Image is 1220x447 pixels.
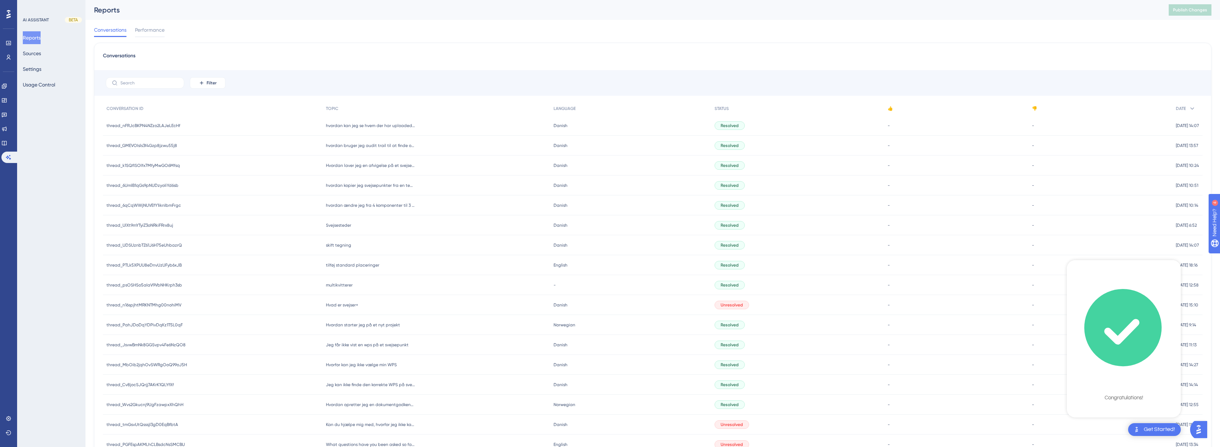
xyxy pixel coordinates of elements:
span: Resolved [721,183,739,188]
span: - [888,123,890,128]
span: - [1032,362,1034,368]
span: [DATE] 14:07 [1176,123,1199,128]
span: Need Help? [17,2,45,10]
span: - [1032,242,1034,248]
span: Danish [554,183,567,188]
span: [DATE] 12:58 [1176,282,1199,288]
span: thread_GMEVOIsls3f4Gzp8jzwu55j8 [107,143,177,148]
span: multikvitterer [326,282,353,288]
span: [DATE] 10:51 [1176,183,1198,188]
span: Unresolved [721,422,743,427]
span: thread_6qCqWWjNUVEfY1iknIbmFrgc [107,203,181,208]
span: Filter [207,80,217,86]
span: [DATE] 11:39 [1176,422,1197,427]
span: Conversations [103,52,135,64]
div: Get Started! [1144,426,1175,433]
span: hvordan ændre jeg fra 4 komponenter til 3 komponenter på en tegning [326,203,415,208]
span: Danish [554,342,567,348]
span: Unresolved [721,302,743,308]
span: Resolved [721,222,739,228]
span: - [1032,262,1034,268]
span: Resolved [721,262,739,268]
div: Checklist Completed [1084,381,1164,391]
span: [DATE] 15:10 [1176,302,1198,308]
span: - [888,183,890,188]
span: Resolved [721,322,739,328]
span: - [888,222,890,228]
span: - [888,422,890,427]
span: Hvordan opretter jeg en dokumentgodkendelse? [326,402,415,407]
span: Danish [554,123,567,128]
span: English [554,262,567,268]
span: Kan du hjælpe mig med, hvorfor jeg ikke kan finde mit svejsecertifikat? [326,422,415,427]
span: Publish Changes [1173,7,1207,13]
span: - [888,282,890,288]
span: [DATE] 13:57 [1176,143,1198,148]
span: - [888,342,890,348]
span: thread_n16spjhtMRKNTMhg00nohiMV [107,302,181,308]
span: - [1032,183,1034,188]
button: Usage Control [23,78,55,91]
span: Resolved [721,342,739,348]
img: launcher-image-alternative-text [1132,425,1141,434]
span: Jeg kan ikke finde den korrekte WPS på svejspunktet. Hvad er problemet? [326,382,415,388]
span: - [1032,123,1034,128]
span: Resolved [721,163,739,168]
span: [DATE] 18:16 [1176,262,1198,268]
span: - [888,163,890,168]
span: TOPIC [326,106,338,111]
span: Resolved [721,282,739,288]
span: hvordan kopier jeg svejsepunkter fra en tegning til en anden tegning [326,183,415,188]
button: Filter [190,77,225,89]
span: Danish [554,422,567,427]
span: - [1032,163,1034,168]
span: thread_6UmlB1qGs9pNUDzyoIiYd6sb [107,183,178,188]
span: - [888,242,890,248]
span: thread_UlXt9mYTyiZ3oNRkiFRrx8uj [107,222,173,228]
span: Resolved [721,382,739,388]
span: Hvordan laver jeg en afvigelse på et svejsepunkt [326,163,415,168]
span: - [888,143,890,148]
span: thread_Wvs2Gkucnj9UgFzawpxXhQhH [107,402,183,407]
span: - [1032,282,1034,288]
span: - [1032,302,1034,308]
span: thread_PahJDoDqYDPivDqKz1T5L0qF [107,322,183,328]
span: - [1032,322,1034,328]
div: Checklist Container [1067,260,1181,417]
span: - [1032,342,1034,348]
span: 👍 [888,106,893,111]
span: thread_JsvwBmNk8GGSvpv4Fe6NzQO8 [107,342,186,348]
span: Danish [554,222,567,228]
span: LANGUAGE [554,106,576,111]
span: - [888,262,890,268]
span: Danish [554,203,567,208]
span: - [554,282,556,288]
span: [DATE] 14:14 [1176,382,1198,388]
span: thread_MbOib2jqhOvSWRgOoQ99oJ5H [107,362,187,368]
span: [DATE] 10:14 [1176,203,1198,208]
span: - [1032,382,1034,388]
span: [DATE] 9:14 [1176,322,1196,328]
span: - [1032,143,1034,148]
span: Resolved [721,143,739,148]
span: Danish [554,362,567,368]
span: Danish [554,302,567,308]
span: thread_psOSHSo5aIaV9VbNHKrph3sb [107,282,182,288]
span: DATE [1176,106,1186,111]
span: Norwegian [554,322,575,328]
span: tilføj standard placeringer [326,262,379,268]
span: 👎 [1032,106,1037,111]
span: Resolved [721,203,739,208]
span: Danish [554,143,567,148]
span: Resolved [721,242,739,248]
div: BETA [65,17,82,23]
span: [DATE] 6:52 [1176,222,1197,228]
span: - [888,302,890,308]
span: CONVERSATION ID [107,106,144,111]
span: - [1032,203,1034,208]
span: skift tegning [326,242,351,248]
div: Reports [94,5,1151,15]
span: Norwegian [554,402,575,407]
span: Resolved [721,123,739,128]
